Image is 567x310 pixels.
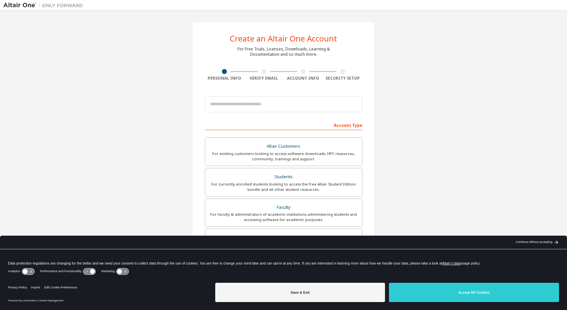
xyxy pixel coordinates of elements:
[209,182,358,192] div: For currently enrolled students looking to access the free Altair Student Edition bundle and all ...
[237,46,330,57] div: For Free Trials, Licenses, Downloads, Learning & Documentation and so much more.
[323,76,362,81] div: Security Setup
[230,35,337,42] div: Create an Altair One Account
[209,233,358,242] div: Everyone else
[209,151,358,162] div: For existing customers looking to access software downloads, HPC resources, community, trainings ...
[3,2,86,9] img: Altair One
[209,212,358,222] div: For faculty & administrators of academic institutions administering students and accessing softwa...
[209,203,358,212] div: Faculty
[205,76,244,81] div: Personal Info
[244,76,284,81] div: Verify Email
[205,119,362,130] div: Account Type
[209,172,358,182] div: Students
[284,76,323,81] div: Account Info
[209,142,358,151] div: Altair Customers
